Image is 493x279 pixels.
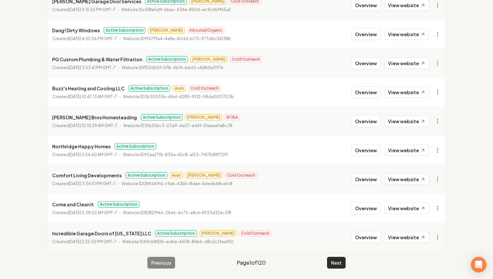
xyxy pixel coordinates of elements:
[104,27,145,34] span: Active Subscription
[52,7,115,13] p: Created
[351,28,381,40] button: Overview
[173,85,186,92] span: Avan
[52,142,111,150] p: Northridge Happy Homes
[69,210,117,215] time: [DATE] 5:38:02 AM GMT-7
[351,173,381,185] button: Overview
[52,36,117,42] p: Created
[170,172,183,179] span: Avan
[128,85,170,92] span: Active Subscription
[188,85,221,92] span: Cold Outreach
[52,239,116,245] p: Created
[52,171,122,179] p: Comfort Living Developments
[69,181,116,186] time: [DATE] 3:34:51 PM GMT-7
[123,36,231,42] p: Website ID 9f67f9a4-4a8e-40dd-b731-973d6c24138b
[114,143,156,150] span: Active Subscription
[123,152,228,158] p: Website ID 90aa27fb-830a-42c8-af23-7f07b88f7291
[384,232,429,243] a: View website
[69,94,117,99] time: [DATE] 10:47:13 AM GMT-7
[69,7,115,12] time: [DATE] 5:15:26 PM GMT-7
[52,84,125,92] p: Buzz's Heating and Cooling LLC
[186,172,222,179] span: [PERSON_NAME]
[471,257,486,272] div: Open Intercom Messenger
[122,65,223,71] p: Website ID ff23d05f-5f1b-4b76-bed3-d08d1a111f76
[384,87,429,98] a: View website
[123,123,232,129] p: Website ID 3fb20bc3-03a9-4a07-ad4f-51eeea9a8c38
[225,114,240,121] span: BCBA
[52,181,116,187] p: Created
[351,231,381,243] button: Overview
[69,152,117,157] time: [DATE] 5:24:40 AM GMT-7
[126,172,167,179] span: Active Subscription
[384,203,429,214] a: View website
[200,230,236,237] span: [PERSON_NAME]
[69,65,116,70] time: [DATE] 3:53:41 PM GMT-7
[52,55,142,63] p: PG Custom Plumbing & Water Filtration
[141,114,183,121] span: Active Subscription
[384,58,429,69] a: View website
[185,114,222,121] span: [PERSON_NAME]
[155,230,197,237] span: Active Subscription
[351,115,381,127] button: Overview
[52,123,117,129] p: Created
[69,36,117,41] time: [DATE] 4:52:06 PM GMT-7
[190,56,227,63] span: [PERSON_NAME]
[123,94,234,100] p: Website ID 0b30535b-d6e1-4289-92f2-58da00f3703b
[351,144,381,156] button: Overview
[52,152,117,158] p: Created
[98,201,140,208] span: Active Subscription
[52,210,117,216] p: Created
[52,94,117,100] p: Created
[225,172,257,179] span: Cold Outreach
[351,57,381,69] button: Overview
[52,26,100,34] p: Dang! Dirty Windows
[148,27,185,34] span: [PERSON_NAME]
[239,230,271,237] span: Cold Outreach
[146,56,188,63] span: Active Subscription
[327,257,346,269] button: Next
[384,29,429,40] a: View website
[123,210,231,216] p: Website ID 8282f966-26e6-4c75-a1bd-4933d32ac318
[69,123,117,128] time: [DATE] 10:10:29 AM GMT-7
[351,202,381,214] button: Overview
[122,239,233,245] p: Website ID 49cb8826-ed6e-4658-84b4-d8c2c2feaf50
[52,229,151,237] p: Incredible Garage Doors of [US_STATE] LLC
[384,116,429,127] a: View website
[351,86,381,98] button: Overview
[384,174,429,185] a: View website
[52,113,137,121] p: [PERSON_NAME] Bros Homesteading
[187,27,224,34] span: Inbound/Organic
[230,56,262,63] span: Cold Outreach
[52,65,116,71] p: Created
[69,239,116,244] time: [DATE] 2:35:52 PM GMT-7
[384,145,429,156] a: View website
[52,200,94,208] p: Come and Clean It
[122,181,232,187] p: Website ID 089a169d-c9a6-43bb-8dae-4ded668ce1c8
[121,7,231,13] p: Website ID c518e5d9-bbac-434e-8504-ec9c6bff65a2
[237,259,266,267] span: Page 1 of 120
